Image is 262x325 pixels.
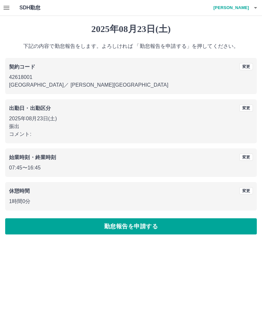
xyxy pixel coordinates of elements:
[9,81,253,89] p: [GEOGRAPHIC_DATA] ／ [PERSON_NAME][GEOGRAPHIC_DATA]
[9,130,253,138] p: コメント:
[9,155,56,160] b: 始業時刻・終業時刻
[9,115,253,123] p: 2025年08月23日(土)
[9,105,51,111] b: 出勤日・出勤区分
[9,73,253,81] p: 42618001
[5,218,257,234] button: 勤怠報告を申請する
[9,188,30,194] b: 休憩時間
[239,63,253,70] button: 変更
[9,64,35,70] b: 契約コード
[9,198,253,205] p: 1時間0分
[239,104,253,112] button: 変更
[5,24,257,35] h1: 2025年08月23日(土)
[239,154,253,161] button: 変更
[5,42,257,50] p: 下記の内容で勤怠報告をします。よろしければ 「勤怠報告を申請する」を押してください。
[9,123,253,130] p: 振出
[239,187,253,194] button: 変更
[9,164,253,172] p: 07:45 〜 16:45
